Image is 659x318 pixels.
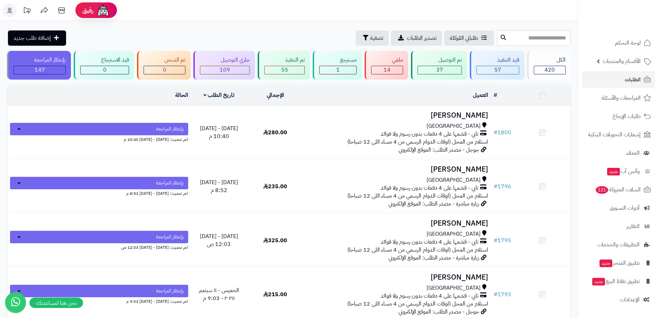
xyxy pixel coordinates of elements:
span: 147 [35,66,45,74]
div: مسترجع [319,56,357,64]
span: 420 [544,66,555,74]
a: لوحة التحكم [582,35,655,51]
span: 121 [596,186,608,194]
h3: [PERSON_NAME] [306,111,488,119]
span: جوجل - مصدر الطلب: الموقع الإلكتروني [399,308,479,316]
div: اخر تحديث: [DATE] - [DATE] 10:40 م [10,135,188,143]
span: التطبيقات والخدمات [597,240,640,249]
a: العميل [473,91,488,99]
div: 57 [477,66,519,74]
span: بإنتظار المراجعة [156,234,184,240]
div: 14 [372,66,403,74]
a: إضافة طلب جديد [8,30,66,46]
a: مسترجع 1 [311,51,363,80]
span: استلام من المحل (اوقات الدوام الرسمي من 4 مساء اللى 12 صباحا) [347,300,488,308]
span: تابي - قسّمها على 4 دفعات بدون رسوم ولا فوائد [381,238,478,246]
div: الكل [534,56,566,64]
a: وآتس آبجديد [582,163,655,180]
span: 109 [220,66,230,74]
span: جديد [592,278,605,285]
span: تطبيق نقاط البيع [592,276,640,286]
span: طلباتي المُوكلة [450,34,478,42]
span: بإنتظار المراجعة [156,126,184,133]
span: الخميس - ١١ سبتمبر ٢٠٢٥ - 9:03 م [199,286,239,302]
span: # [494,128,497,137]
a: الإعدادات [582,291,655,308]
div: اخر تحديث: [DATE] - [DATE] 12:03 ص [10,243,188,251]
span: [GEOGRAPHIC_DATA] [427,176,480,184]
span: [GEOGRAPHIC_DATA] [427,230,480,238]
span: استلام من المحل (اوقات الدوام الرسمي من 4 مساء اللى 12 صباحا) [347,192,488,200]
a: جاري التوصيل 109 [192,51,256,80]
span: [GEOGRAPHIC_DATA] [427,284,480,292]
div: ملغي [371,56,403,64]
div: قيد الاسترجاع [80,56,129,64]
a: تطبيق نقاط البيعجديد [582,273,655,290]
span: جوجل - مصدر الطلب: الموقع الإلكتروني [399,146,479,154]
a: #1796 [494,182,511,191]
span: طلبات الإرجاع [613,111,641,121]
div: 109 [200,66,249,74]
span: 0 [103,66,107,74]
div: اخر تحديث: [DATE] - [DATE] 8:53 م [10,189,188,197]
span: الأقسام والمنتجات [603,56,641,66]
a: قيد الاسترجاع 0 [72,51,136,80]
a: تحديثات المنصة [18,3,36,19]
span: 37 [436,66,443,74]
span: 1 [336,66,340,74]
div: بإنتظار المراجعة [13,56,66,64]
a: بإنتظار المراجعة 147 [6,51,72,80]
span: تابي - قسّمها على 4 دفعات بدون رسوم ولا فوائد [381,292,478,300]
span: [DATE] - [DATE] 10:40 م [200,124,238,140]
span: العملاء [626,148,640,158]
span: 0 [163,66,166,74]
div: تم التنفيذ [264,56,305,64]
div: 1 [320,66,356,74]
a: تصدير الطلبات [391,30,442,46]
div: جاري التوصيل [200,56,250,64]
span: التقارير [626,221,640,231]
span: 55 [281,66,288,74]
span: الطلبات [625,75,641,84]
span: رفيق [82,6,93,15]
span: 325.00 [263,236,287,245]
span: لوحة التحكم [615,38,641,48]
span: أدوات التسويق [610,203,640,213]
img: ai-face.png [96,3,110,17]
div: 147 [14,66,65,74]
span: [DATE] - [DATE] 8:52 م [200,178,238,194]
a: تاريخ الطلب [203,91,235,99]
a: # [494,91,497,99]
span: زيارة مباشرة - مصدر الطلب: الموقع الإلكتروني [388,254,479,262]
span: وآتس آب [606,166,640,176]
span: جديد [607,168,620,175]
span: # [494,290,497,299]
a: #1793 [494,290,511,299]
span: بإنتظار المراجعة [156,180,184,187]
a: التطبيقات والخدمات [582,236,655,253]
a: إشعارات التحويلات البنكية [582,126,655,143]
span: جديد [599,260,612,267]
div: تم التوصيل [418,56,462,64]
a: الطلبات [582,71,655,88]
span: إضافة طلب جديد [13,34,51,42]
h3: [PERSON_NAME] [306,273,488,281]
span: [GEOGRAPHIC_DATA] [427,122,480,130]
span: المراجعات والأسئلة [602,93,641,103]
div: اخر تحديث: [DATE] - [DATE] 9:03 م [10,297,188,305]
a: الحالة [175,91,188,99]
a: السلات المتروكة121 [582,181,655,198]
a: أدوات التسويق [582,200,655,216]
a: التقارير [582,218,655,235]
span: السلات المتروكة [595,185,641,194]
a: ملغي 14 [363,51,410,80]
span: بإنتظار المراجعة [156,288,184,294]
button: تصفية [356,30,389,46]
h3: [PERSON_NAME] [306,219,488,227]
span: تصدير الطلبات [407,34,437,42]
a: #1800 [494,128,511,137]
span: 14 [384,66,391,74]
a: الإجمالي [267,91,284,99]
div: تم الشحن [144,56,185,64]
div: 55 [265,66,304,74]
